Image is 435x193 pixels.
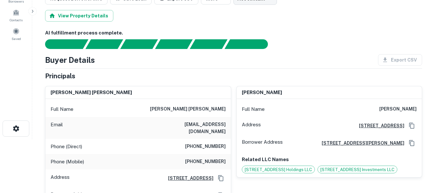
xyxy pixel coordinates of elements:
[317,140,404,147] a: [STREET_ADDRESS][PERSON_NAME]
[51,143,82,150] p: Phone (Direct)
[242,121,261,130] p: Address
[51,173,70,183] p: Address
[120,39,158,49] div: Documents found, AI parsing details...
[407,121,417,130] button: Copy Address
[242,156,417,163] p: Related LLC Names
[51,121,63,135] p: Email
[190,39,227,49] div: Principals found, still searching for contact information. This may take time...
[155,39,193,49] div: Principals found, AI now looking for contact information...
[2,6,30,24] a: Contacts
[85,39,123,49] div: Your request is received and processing...
[163,175,213,182] a: [STREET_ADDRESS]
[403,141,435,172] iframe: Chat Widget
[45,10,113,22] button: View Property Details
[2,25,30,43] a: Saved
[45,29,422,37] h6: AI fulfillment process complete.
[318,167,397,173] span: [STREET_ADDRESS] Investments LLC
[45,54,95,66] h4: Buyer Details
[407,138,417,148] button: Copy Address
[150,105,226,113] h6: [PERSON_NAME] [PERSON_NAME]
[216,173,226,183] button: Copy Address
[185,143,226,150] h6: [PHONE_NUMBER]
[51,89,132,96] h6: [PERSON_NAME] [PERSON_NAME]
[45,71,75,81] h5: Principals
[12,36,21,41] span: Saved
[242,167,315,173] span: [STREET_ADDRESS] Holdings LLC
[51,105,73,113] p: Full Name
[51,158,84,166] p: Phone (Mobile)
[37,39,86,49] div: Sending borrower request to AI...
[225,39,276,49] div: AI fulfillment process complete.
[242,138,283,148] p: Borrower Address
[10,17,23,23] span: Contacts
[379,105,417,113] h6: [PERSON_NAME]
[148,121,226,135] h6: [EMAIL_ADDRESS][DOMAIN_NAME]
[242,89,282,96] h6: [PERSON_NAME]
[185,158,226,166] h6: [PHONE_NUMBER]
[242,105,265,113] p: Full Name
[354,122,404,129] a: [STREET_ADDRESS]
